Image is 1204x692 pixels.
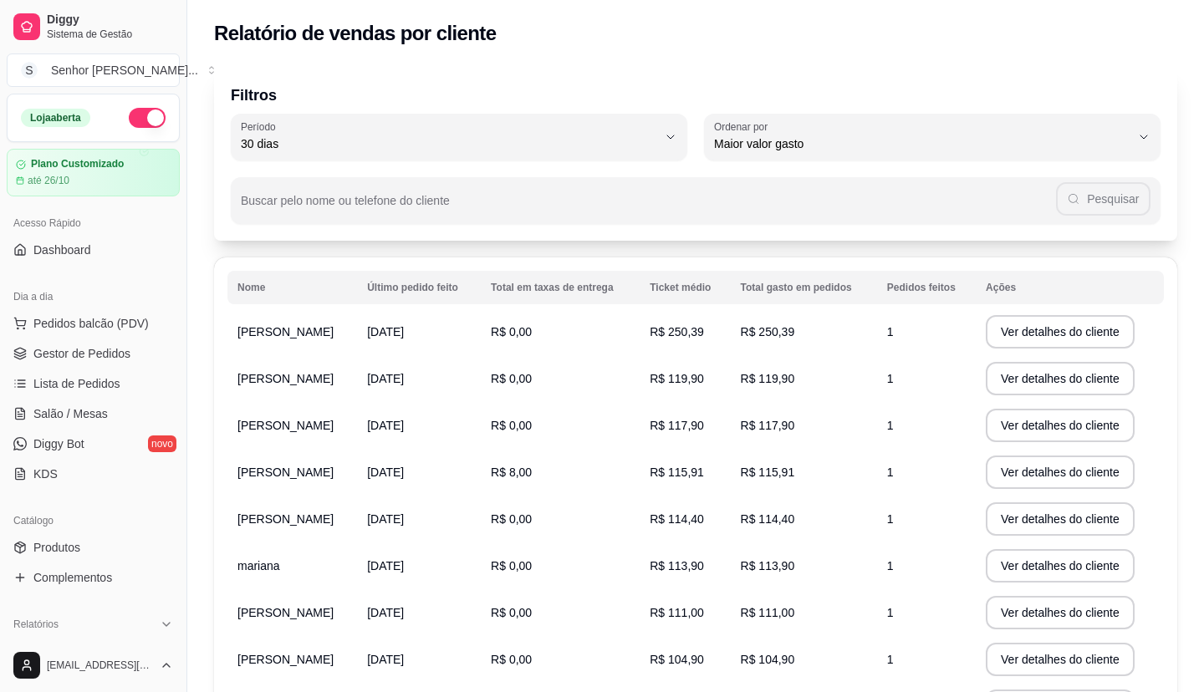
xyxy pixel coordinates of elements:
th: Total gasto em pedidos [731,271,877,304]
span: R$ 117,90 [741,419,795,432]
span: [EMAIL_ADDRESS][DOMAIN_NAME] [47,659,153,672]
span: R$ 119,90 [650,372,704,385]
h2: Relatório de vendas por cliente [214,20,497,47]
button: Ver detalhes do cliente [986,455,1135,489]
span: R$ 0,00 [491,653,532,666]
span: R$ 115,91 [741,466,795,479]
span: 1 [887,653,894,666]
span: [PERSON_NAME] [237,325,334,338]
a: DiggySistema de Gestão [7,7,180,47]
span: R$ 113,90 [650,559,704,572]
span: Salão / Mesas [33,405,108,422]
span: R$ 8,00 [491,466,532,479]
a: Plano Customizadoaté 26/10 [7,149,180,196]
button: Ver detalhes do cliente [986,502,1135,536]
span: R$ 115,91 [650,466,704,479]
span: R$ 104,90 [650,653,704,666]
button: Ver detalhes do cliente [986,362,1135,395]
div: Senhor [PERSON_NAME] ... [51,62,198,79]
span: [PERSON_NAME] [237,653,334,666]
div: Acesso Rápido [7,210,180,237]
span: R$ 111,00 [650,606,704,619]
th: Ações [976,271,1164,304]
a: Complementos [7,564,180,591]
a: Salão / Mesas [7,400,180,427]
a: Produtos [7,534,180,561]
span: Lista de Pedidos [33,375,120,392]
span: [PERSON_NAME] [237,419,334,432]
button: Ver detalhes do cliente [986,409,1135,442]
th: Último pedido feito [357,271,481,304]
span: 1 [887,559,894,572]
span: Sistema de Gestão [47,28,173,41]
th: Total em taxas de entrega [481,271,640,304]
button: Ver detalhes do cliente [986,596,1135,629]
span: 1 [887,325,894,338]
span: R$ 104,90 [741,653,795,666]
span: R$ 0,00 [491,419,532,432]
span: Diggy Bot [33,435,84,452]
span: R$ 114,40 [741,512,795,526]
span: 1 [887,419,894,432]
span: KDS [33,466,58,482]
a: Lista de Pedidos [7,370,180,397]
th: Nome [227,271,357,304]
button: Ver detalhes do cliente [986,549,1135,583]
span: Gestor de Pedidos [33,345,130,362]
span: Diggy [47,13,173,28]
th: Pedidos feitos [877,271,976,304]
span: [DATE] [367,325,404,338]
span: Relatórios [13,618,59,631]
span: [PERSON_NAME] [237,372,334,385]
a: Diggy Botnovo [7,430,180,457]
span: [DATE] [367,653,404,666]
span: 1 [887,466,894,479]
span: R$ 0,00 [491,325,532,338]
span: R$ 113,90 [741,559,795,572]
p: Filtros [231,84,1161,107]
article: até 26/10 [28,174,69,187]
button: Ordenar porMaior valor gasto [704,114,1161,160]
span: [DATE] [367,512,404,526]
label: Ordenar por [714,120,773,134]
span: R$ 0,00 [491,606,532,619]
a: Relatórios de vendas [7,638,180,664]
label: Período [241,120,281,134]
span: Produtos [33,539,80,556]
article: Plano Customizado [31,158,124,170]
span: R$ 119,90 [741,372,795,385]
span: [DATE] [367,419,404,432]
span: 1 [887,372,894,385]
button: Ver detalhes do cliente [986,315,1135,349]
span: R$ 0,00 [491,512,532,526]
span: [DATE] [367,466,404,479]
span: [PERSON_NAME] [237,466,334,479]
span: [PERSON_NAME] [237,512,334,526]
span: [DATE] [367,606,404,619]
th: Ticket médio [640,271,730,304]
span: [PERSON_NAME] [237,606,334,619]
button: Select a team [7,53,180,87]
span: R$ 0,00 [491,372,532,385]
span: [DATE] [367,372,404,385]
input: Buscar pelo nome ou telefone do cliente [241,199,1056,216]
a: Dashboard [7,237,180,263]
div: Dia a dia [7,283,180,310]
a: KDS [7,460,180,487]
button: [EMAIL_ADDRESS][DOMAIN_NAME] [7,645,180,685]
span: Maior valor gasto [714,135,1130,152]
button: Alterar Status [129,108,166,128]
span: 1 [887,512,894,526]
span: Dashboard [33,242,91,258]
button: Pedidos balcão (PDV) [7,310,180,337]
span: R$ 114,40 [650,512,704,526]
span: [DATE] [367,559,404,572]
div: Loja aberta [21,109,90,127]
span: Pedidos balcão (PDV) [33,315,149,332]
span: S [21,62,38,79]
span: R$ 0,00 [491,559,532,572]
span: mariana [237,559,280,572]
a: Gestor de Pedidos [7,340,180,367]
span: 1 [887,606,894,619]
button: Ver detalhes do cliente [986,643,1135,676]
